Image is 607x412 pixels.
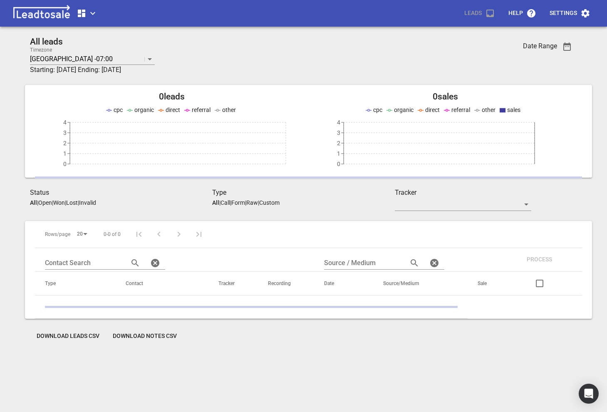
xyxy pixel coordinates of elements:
[337,161,340,167] tspan: 0
[52,199,53,206] span: |
[63,129,67,136] tspan: 3
[395,188,532,198] h3: Tracker
[106,329,183,344] button: Download Notes CSV
[30,188,212,198] h3: Status
[30,329,106,344] button: Download Leads CSV
[37,332,99,340] span: Download Leads CSV
[212,188,394,198] h3: Type
[337,129,340,136] tspan: 3
[231,199,245,206] p: Form
[212,199,219,206] aside: All
[30,47,52,52] label: Timezone
[373,272,468,295] th: Source/Medium
[10,5,73,22] img: logo
[314,272,373,295] th: Date
[219,199,221,206] span: |
[230,199,231,206] span: |
[65,199,66,206] span: |
[482,107,496,113] span: other
[508,9,523,17] p: Help
[30,199,37,206] aside: All
[221,199,230,206] p: Call
[507,107,520,113] span: sales
[116,272,208,295] th: Contact
[192,107,211,113] span: referral
[30,37,486,47] h2: All leads
[79,199,96,206] p: Invalid
[373,107,382,113] span: cpc
[37,199,38,206] span: |
[451,107,470,113] span: referral
[74,228,90,240] div: 20
[523,42,557,50] h3: Date Range
[259,199,280,206] p: Custom
[35,272,116,295] th: Type
[35,92,309,102] h2: 0 leads
[246,199,258,206] p: Raw
[245,199,246,206] span: |
[394,107,414,113] span: organic
[63,161,67,167] tspan: 0
[53,199,65,206] p: Won
[337,140,340,146] tspan: 2
[78,199,79,206] span: |
[104,231,121,238] span: 0-0 of 0
[166,107,180,113] span: direct
[222,107,236,113] span: other
[134,107,154,113] span: organic
[557,37,577,57] button: Date Range
[550,9,577,17] p: Settings
[63,140,67,146] tspan: 2
[208,272,258,295] th: Tracker
[468,272,510,295] th: Sale
[38,199,52,206] p: Open
[114,107,123,113] span: cpc
[63,150,67,157] tspan: 1
[258,199,259,206] span: |
[337,150,340,157] tspan: 1
[66,199,78,206] p: Lost
[309,92,582,102] h2: 0 sales
[113,332,177,340] span: Download Notes CSV
[30,54,113,64] p: [GEOGRAPHIC_DATA] -07:00
[258,272,314,295] th: Recording
[579,384,599,404] div: Open Intercom Messenger
[337,119,340,126] tspan: 4
[63,119,67,126] tspan: 4
[30,65,486,75] h3: Starting: [DATE] Ending: [DATE]
[425,107,440,113] span: direct
[45,231,70,238] span: Rows/page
